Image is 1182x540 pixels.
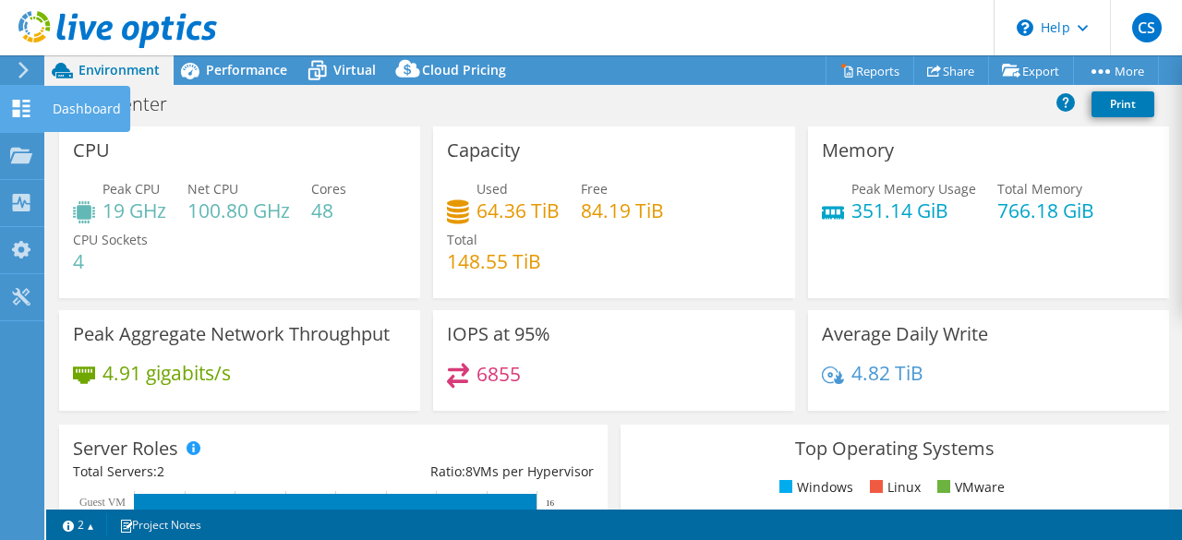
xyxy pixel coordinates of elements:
span: Net CPU [187,180,238,198]
span: Peak CPU [103,180,160,198]
a: Share [913,56,989,85]
span: Cloud Pricing [422,61,506,78]
h4: 19 GHz [103,200,166,221]
a: Export [988,56,1074,85]
span: CS [1132,13,1162,42]
h3: Server Roles [73,438,178,459]
li: Windows [775,477,853,498]
text: 16 [546,498,555,508]
h3: Peak Aggregate Network Throughput [73,324,390,344]
div: Ratio: VMs per Hypervisor [333,462,594,482]
h4: 100.80 GHz [187,200,290,221]
span: Peak Memory Usage [851,180,976,198]
h4: 766.18 GiB [997,200,1094,221]
h4: 84.19 TiB [581,200,664,221]
text: Guest VM [79,496,126,509]
li: Linux [865,477,921,498]
h4: 148.55 TiB [447,251,541,271]
div: Total Servers: [73,462,333,482]
a: Print [1092,91,1154,117]
h3: Memory [822,140,894,161]
a: More [1073,56,1159,85]
svg: \n [1017,19,1033,36]
span: Virtual [333,61,376,78]
h3: CPU [73,140,110,161]
div: Dashboard [43,86,130,132]
a: Reports [826,56,914,85]
h4: 48 [311,200,346,221]
span: Free [581,180,608,198]
h4: 6855 [476,364,521,384]
h4: 351.14 GiB [851,200,976,221]
span: Environment [78,61,160,78]
h3: IOPS at 95% [447,324,550,344]
h4: 4 [73,251,148,271]
a: Project Notes [106,513,214,536]
a: 2 [50,513,107,536]
span: Total Memory [997,180,1082,198]
span: 8 [465,462,473,480]
h3: Top Operating Systems [634,438,1155,459]
h3: Capacity [447,140,520,161]
span: 2 [157,462,164,480]
h4: 64.36 TiB [476,200,560,221]
h4: 4.91 gigabits/s [103,363,231,383]
span: Used [476,180,508,198]
h3: Average Daily Write [822,324,988,344]
span: Total [447,231,477,248]
span: Performance [206,61,287,78]
h4: 4.82 TiB [851,363,923,383]
span: CPU Sockets [73,231,148,248]
span: Cores [311,180,346,198]
li: VMware [933,477,1005,498]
